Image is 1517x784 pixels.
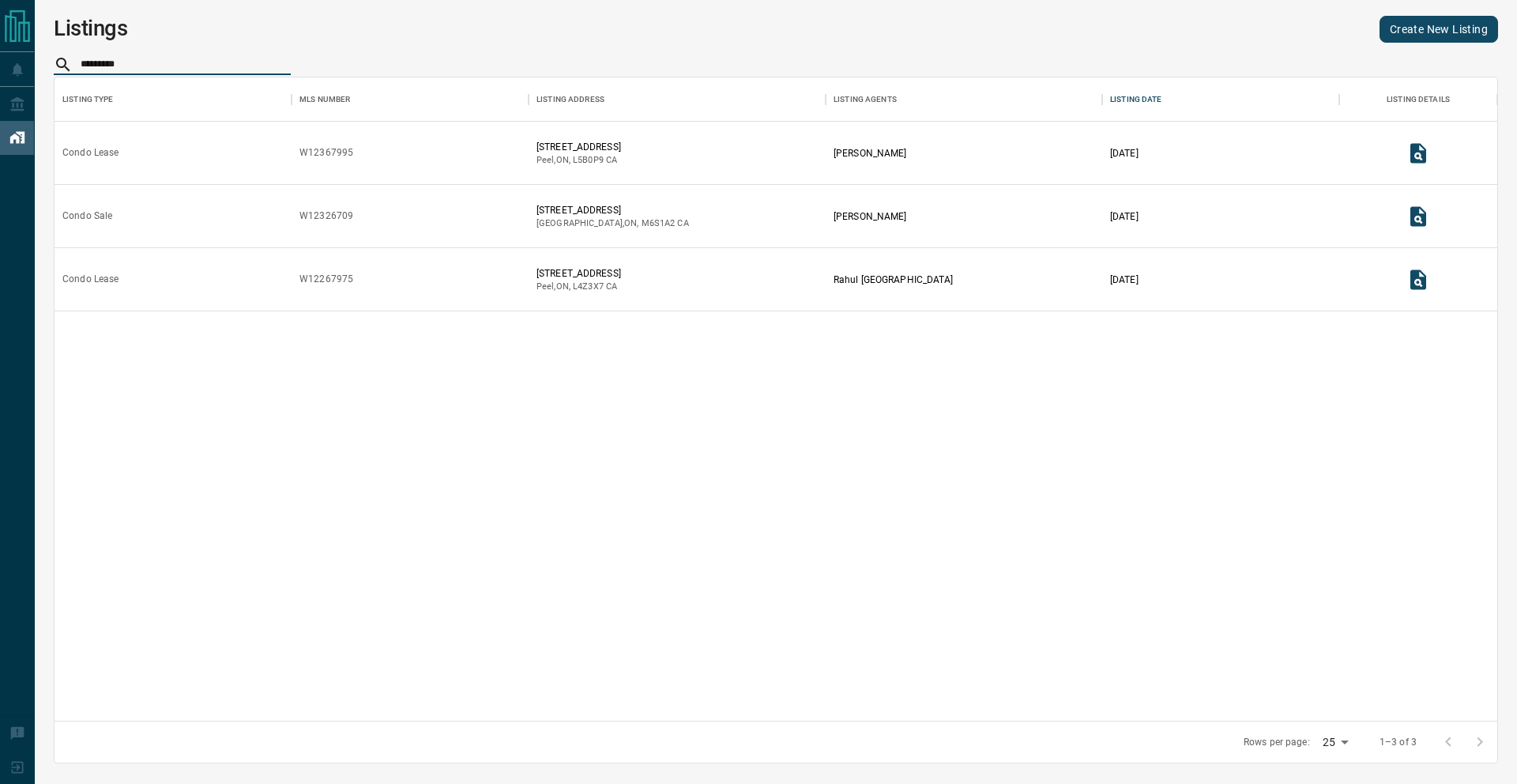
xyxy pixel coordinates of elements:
[1110,209,1139,224] p: [DATE]
[536,77,604,122] div: Listing Address
[834,146,906,160] p: [PERSON_NAME]
[536,266,621,281] p: [STREET_ADDRESS]
[292,77,529,122] div: MLS Number
[834,273,954,287] p: Rahul [GEOGRAPHIC_DATA]
[536,154,621,167] p: Peel , ON , CA
[62,209,112,223] div: Condo Sale
[1110,146,1139,160] p: [DATE]
[834,77,897,122] div: Listing Agents
[1402,138,1434,169] button: View Listing Details
[1110,273,1139,287] p: [DATE]
[1402,264,1434,296] button: View Listing Details
[642,218,676,228] span: m6s1a2
[573,281,604,292] span: l4z3x7
[536,217,689,230] p: [GEOGRAPHIC_DATA] , ON , CA
[1402,201,1434,232] button: View Listing Details
[55,77,292,122] div: Listing Type
[536,203,689,217] p: [STREET_ADDRESS]
[834,209,906,224] p: [PERSON_NAME]
[1316,731,1354,754] div: 25
[573,155,604,165] span: l5b0p9
[299,146,353,160] div: W12367995
[299,273,353,286] div: W12267975
[536,140,621,154] p: [STREET_ADDRESS]
[62,146,119,160] div: Condo Lease
[299,77,350,122] div: MLS Number
[1387,77,1450,122] div: Listing Details
[1380,16,1498,43] a: Create New Listing
[62,77,114,122] div: Listing Type
[1339,77,1497,122] div: Listing Details
[1244,736,1310,749] p: Rows per page:
[299,209,353,223] div: W12326709
[62,273,119,286] div: Condo Lease
[1102,77,1339,122] div: Listing Date
[54,16,128,41] h1: Listings
[826,77,1102,122] div: Listing Agents
[1380,736,1417,749] p: 1–3 of 3
[536,281,621,293] p: Peel , ON , CA
[529,77,826,122] div: Listing Address
[1110,77,1162,122] div: Listing Date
